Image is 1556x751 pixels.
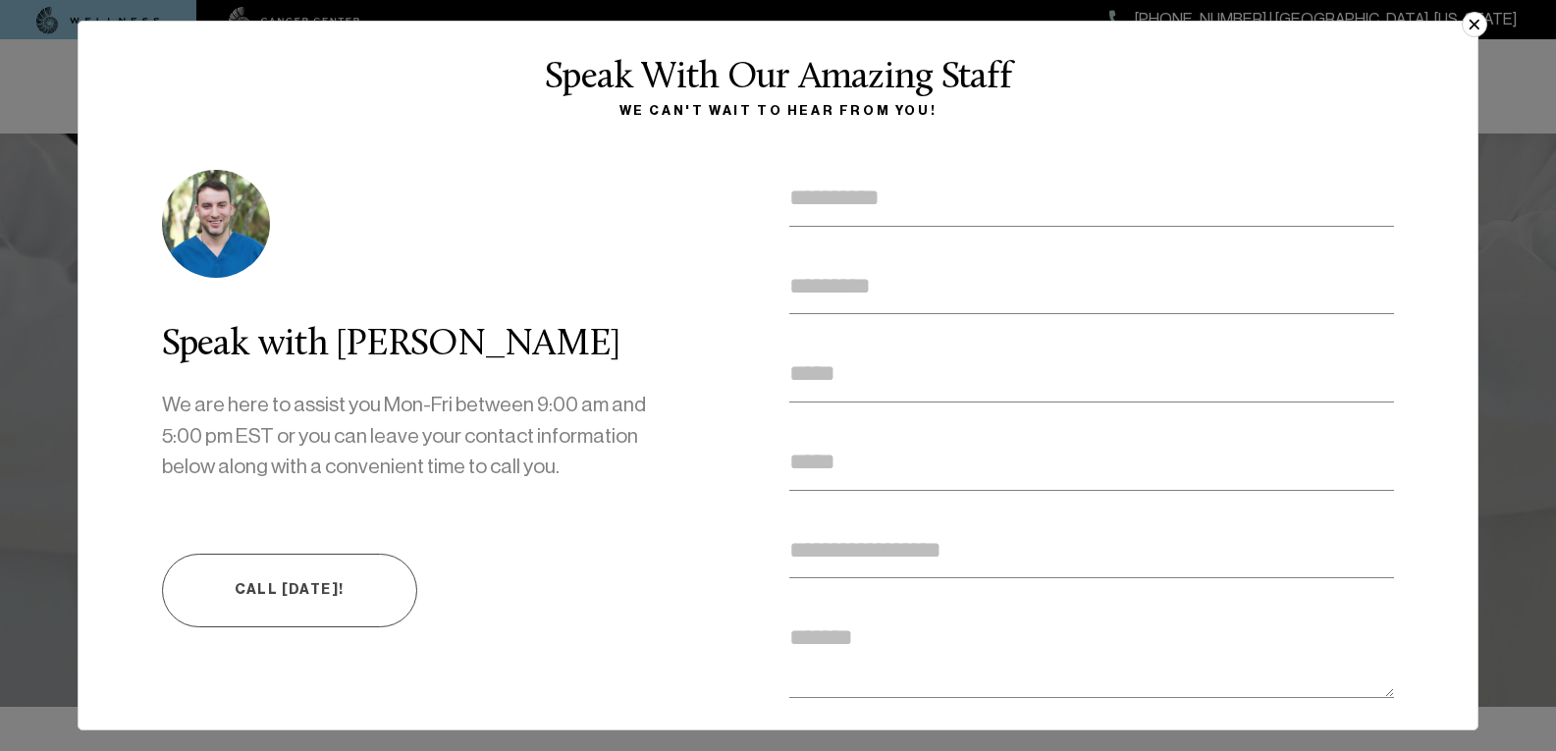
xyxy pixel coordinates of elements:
div: Speak With Our Amazing Staff [99,58,1457,99]
p: We are here to assist you Mon-Fri between 9:00 am and 5:00 pm EST or you can leave your contact i... [162,390,662,483]
a: Call [DATE]! [162,554,417,627]
div: We can't wait to hear from you! [99,99,1457,123]
img: photo [162,170,270,278]
button: × [1462,12,1487,37]
div: Speak with [PERSON_NAME] [162,325,662,366]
